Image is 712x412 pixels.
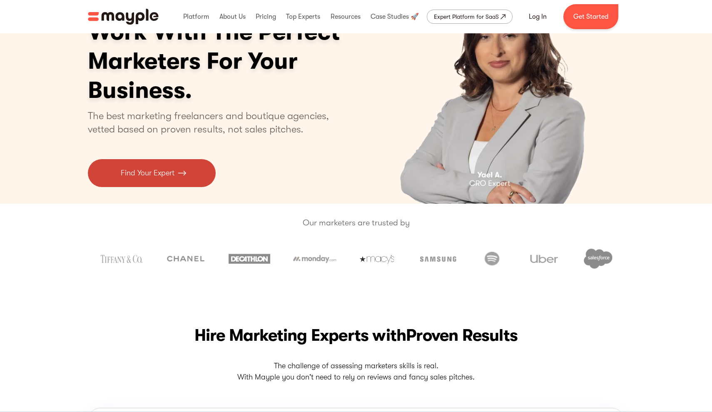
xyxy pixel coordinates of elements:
a: Find Your Expert [88,159,216,187]
iframe: Chat Widget [562,315,712,412]
h1: Work With The Perfect Marketers For Your Business. [88,17,404,105]
a: Log In [519,7,557,27]
div: Platform [181,3,211,30]
p: The challenge of assessing marketers skills is real. With Mayple you don't need to rely on review... [88,360,624,383]
a: Get Started [563,4,618,29]
div: Top Experts [284,3,322,30]
div: Expert Platform for SaaS [434,12,499,22]
span: Proven Results [406,326,518,345]
a: home [88,9,159,25]
div: About Us [217,3,248,30]
a: Expert Platform for SaaS [427,10,513,24]
p: Find Your Expert [121,167,174,179]
div: Pricing [254,3,278,30]
p: The best marketing freelancers and boutique agencies, vetted based on proven results, not sales p... [88,109,339,136]
div: Resources [329,3,363,30]
img: Mayple logo [88,9,159,25]
h2: Hire Marketing Experts with [88,324,624,347]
